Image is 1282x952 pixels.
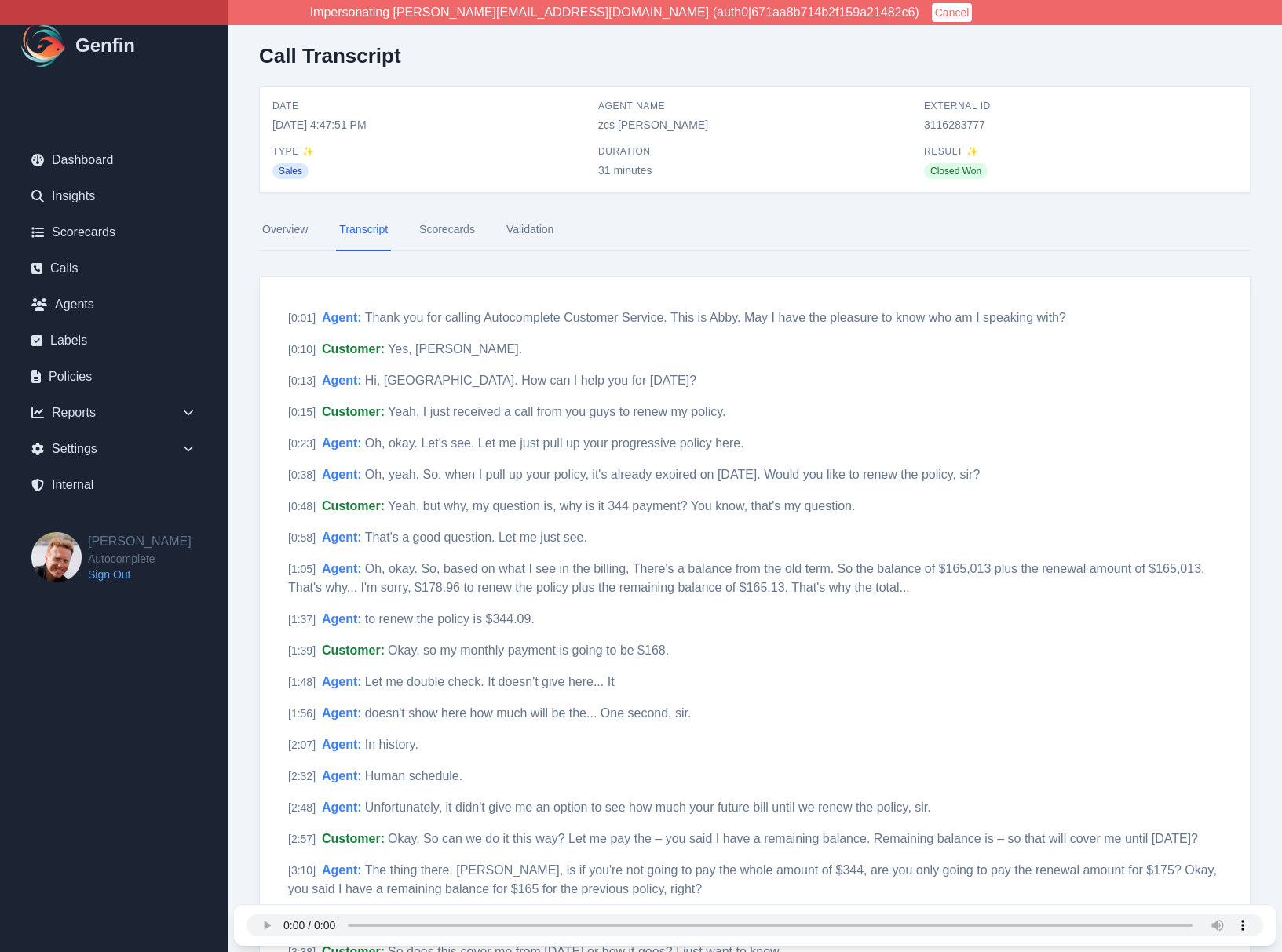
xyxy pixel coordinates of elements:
[322,499,385,512] span: Customer :
[365,801,931,814] span: Unfortunately, it didn't give me an option to see how much your future bill until we renew the po...
[388,644,669,657] span: Okay, so my monthly payment is going to be $168.
[388,342,522,356] span: Yes, [PERSON_NAME].
[322,675,362,688] span: Agent :
[598,162,911,178] span: 31 minutes
[288,613,316,626] span: [ 1:37 ]
[598,100,911,112] span: Agent Name
[88,532,192,551] h2: [PERSON_NAME]
[19,253,209,284] a: Calls
[88,567,192,582] a: Sign Out
[932,3,973,22] button: Cancel
[247,914,1263,936] audio: Your browser does not support the audio element.
[88,551,192,567] span: Autocomplete
[322,738,362,751] span: Agent :
[322,374,362,387] span: Agent :
[924,145,1237,158] span: Result ✨
[19,289,209,320] a: Agents
[288,707,316,720] span: [ 1:56 ]
[259,209,1251,251] nav: Tabs
[288,406,316,418] span: [ 0:15 ]
[288,343,316,356] span: [ 0:10 ]
[416,209,478,251] a: Scorecards
[365,468,981,481] span: Oh, yeah. So, when I pull up your policy, it's already expired on [DATE]. Would you like to renew...
[365,738,418,751] span: In history.
[259,209,311,251] a: Overview
[288,770,316,782] span: [ 2:32 ]
[598,119,708,131] a: zcs [PERSON_NAME]
[272,117,586,133] span: [DATE] 4:47:51 PM
[19,325,209,356] a: Labels
[322,801,362,814] span: Agent :
[322,612,362,626] span: Agent :
[19,397,209,429] div: Reports
[288,469,316,481] span: [ 0:38 ]
[19,361,209,392] a: Policies
[365,531,587,544] span: That's a good question. Let me just see.
[19,469,209,501] a: Internal
[272,145,586,158] span: Type ✨
[288,531,316,544] span: [ 0:58 ]
[924,100,1237,112] span: External ID
[288,676,316,688] span: [ 1:48 ]
[322,644,385,657] span: Customer :
[924,117,1237,133] span: 3116283777
[288,801,316,814] span: [ 2:48 ]
[322,832,385,845] span: Customer :
[288,500,316,512] span: [ 0:48 ]
[322,405,385,418] span: Customer :
[288,863,1217,895] span: The thing there, [PERSON_NAME], is if you're not going to pay the whole amount of $344, are you o...
[288,833,316,845] span: [ 2:57 ]
[336,209,391,251] a: Transcript
[322,436,362,450] span: Agent :
[322,769,362,782] span: Agent :
[288,562,1205,594] span: Oh, okay. So, based on what I see in the billing, There's a balance from the old term. So the bal...
[322,706,362,720] span: Agent :
[288,437,316,450] span: [ 0:23 ]
[288,563,316,575] span: [ 1:05 ]
[19,144,209,176] a: Dashboard
[31,532,82,582] img: Brian Dunagan
[365,675,615,688] span: Let me double check. It doesn't give here... It
[322,342,385,356] span: Customer :
[19,181,209,212] a: Insights
[388,405,725,418] span: Yeah, I just received a call from you guys to renew my policy.
[322,468,362,481] span: Agent :
[365,706,692,720] span: doesn't show here how much will be the... One second, sir.
[272,100,586,112] span: Date
[365,612,535,626] span: to renew the policy is $344.09.
[388,499,855,512] span: Yeah, but why, my question is, why is it 344 payment? You know, that's my question.
[272,163,309,179] span: Sales
[19,20,69,71] img: Logo
[388,832,1198,845] span: Okay. So can we do it this way? Let me pay the – you said I have a remaining balance. Remaining b...
[288,644,316,657] span: [ 1:39 ]
[322,562,362,575] span: Agent :
[598,145,911,158] span: Duration
[288,374,316,387] span: [ 0:13 ]
[322,531,362,544] span: Agent :
[19,217,209,248] a: Scorecards
[288,312,316,324] span: [ 0:01 ]
[365,436,744,450] span: Oh, okay. Let's see. Let me just pull up your progressive policy here.
[288,739,316,751] span: [ 2:07 ]
[365,374,696,387] span: Hi, [GEOGRAPHIC_DATA]. How can I help you for [DATE]?
[365,769,463,782] span: Human schedule.
[259,44,401,67] h2: Call Transcript
[503,209,557,251] a: Validation
[322,311,362,324] span: Agent :
[75,33,135,58] h1: Genfin
[924,163,988,179] span: Closed Won
[288,864,316,877] span: [ 3:10 ]
[365,311,1066,324] span: Thank you for calling Autocomplete Customer Service. This is Abby. May I have the pleasure to kno...
[322,863,362,877] span: Agent :
[19,433,209,465] div: Settings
